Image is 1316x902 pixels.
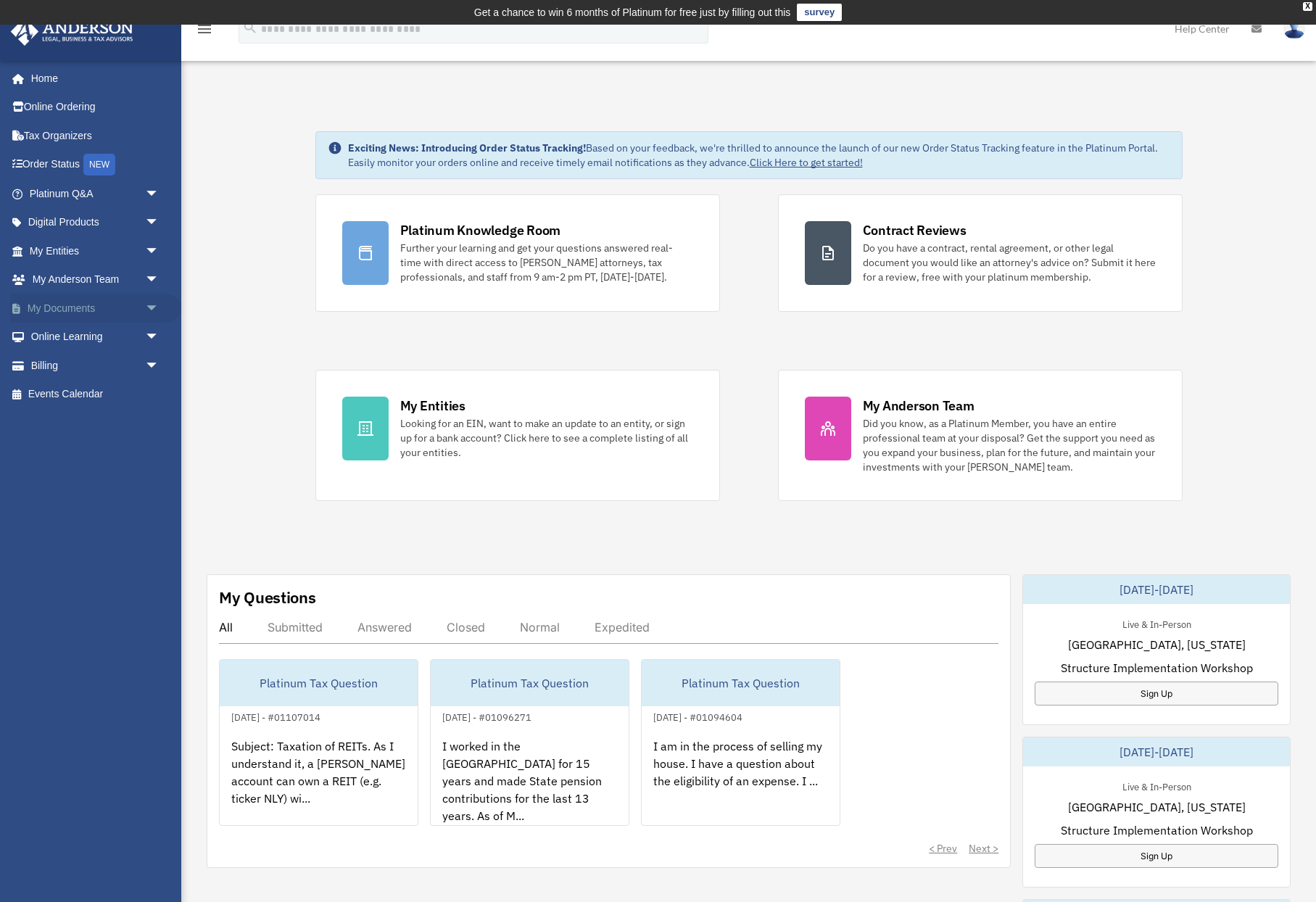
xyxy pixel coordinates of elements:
[10,236,181,265] a: My Entitiesarrow_drop_down
[400,241,693,284] div: Further your learning and get your questions answered real-time with direct access to [PERSON_NAM...
[145,265,174,295] span: arrow_drop_down
[1035,682,1278,706] a: Sign Up
[10,150,181,180] a: Order StatusNEW
[7,17,138,46] img: Anderson Advisors Platinum Portal
[268,620,323,634] div: Submitted
[196,25,213,38] a: menu
[83,154,115,175] div: NEW
[1035,844,1278,868] a: Sign Up
[520,620,560,634] div: Normal
[348,141,586,154] strong: Exciting News: Introducing Order Status Tracking!
[400,397,465,415] div: My Entities
[145,351,174,381] span: arrow_drop_down
[1111,778,1203,793] div: Live & In-Person
[431,708,543,724] div: [DATE] - #01096271
[219,620,233,634] div: All
[1068,636,1246,653] span: [GEOGRAPHIC_DATA], [US_STATE]
[196,20,213,38] i: menu
[1023,575,1290,604] div: [DATE]-[DATE]
[641,659,840,826] a: Platinum Tax Question[DATE] - #01094604I am in the process of selling my house. I have a question...
[220,660,418,706] div: Platinum Tax Question
[447,620,485,634] div: Closed
[1068,798,1246,816] span: [GEOGRAPHIC_DATA], [US_STATE]
[145,208,174,238] span: arrow_drop_down
[750,156,863,169] a: Click Here to get started!
[642,726,840,839] div: I am in the process of selling my house. I have a question about the eligibility of an expense. I...
[863,416,1156,474] div: Did you know, as a Platinum Member, you have an entire professional team at your disposal? Get th...
[10,294,181,323] a: My Documentsarrow_drop_down
[778,370,1183,501] a: My Anderson Team Did you know, as a Platinum Member, you have an entire professional team at your...
[357,620,412,634] div: Answered
[1111,616,1203,631] div: Live & In-Person
[220,726,418,839] div: Subject: Taxation of REITs. As I understand it, a [PERSON_NAME] account can own a REIT (e.g. tick...
[863,397,974,415] div: My Anderson Team
[474,4,791,21] div: Get a chance to win 6 months of Platinum for free just by filling out this
[595,620,650,634] div: Expedited
[242,20,258,36] i: search
[10,93,181,122] a: Online Ordering
[145,294,174,323] span: arrow_drop_down
[145,323,174,352] span: arrow_drop_down
[778,194,1183,312] a: Contract Reviews Do you have a contract, rental agreement, or other legal document you would like...
[797,4,842,21] a: survey
[348,141,1170,170] div: Based on your feedback, we're thrilled to announce the launch of our new Order Status Tracking fe...
[145,236,174,266] span: arrow_drop_down
[10,121,181,150] a: Tax Organizers
[10,64,174,93] a: Home
[219,659,418,826] a: Platinum Tax Question[DATE] - #01107014Subject: Taxation of REITs. As I understand it, a [PERSON_...
[315,194,720,312] a: Platinum Knowledge Room Further your learning and get your questions answered real-time with dire...
[145,179,174,209] span: arrow_drop_down
[10,208,181,237] a: Digital Productsarrow_drop_down
[1023,737,1290,766] div: [DATE]-[DATE]
[1303,2,1312,11] div: close
[219,587,316,608] div: My Questions
[431,660,629,706] div: Platinum Tax Question
[863,221,967,239] div: Contract Reviews
[1061,659,1253,676] span: Structure Implementation Workshop
[431,726,629,839] div: I worked in the [GEOGRAPHIC_DATA] for 15 years and made State pension contributions for the last ...
[10,179,181,208] a: Platinum Q&Aarrow_drop_down
[220,708,332,724] div: [DATE] - #01107014
[400,416,693,460] div: Looking for an EIN, want to make an update to an entity, or sign up for a bank account? Click her...
[10,265,181,294] a: My Anderson Teamarrow_drop_down
[10,323,181,352] a: Online Learningarrow_drop_down
[642,708,754,724] div: [DATE] - #01094604
[10,380,181,409] a: Events Calendar
[863,241,1156,284] div: Do you have a contract, rental agreement, or other legal document you would like an attorney's ad...
[430,659,629,826] a: Platinum Tax Question[DATE] - #01096271I worked in the [GEOGRAPHIC_DATA] for 15 years and made St...
[10,351,181,380] a: Billingarrow_drop_down
[642,660,840,706] div: Platinum Tax Question
[1283,18,1305,39] img: User Pic
[400,221,561,239] div: Platinum Knowledge Room
[1061,822,1253,839] span: Structure Implementation Workshop
[315,370,720,501] a: My Entities Looking for an EIN, want to make an update to an entity, or sign up for a bank accoun...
